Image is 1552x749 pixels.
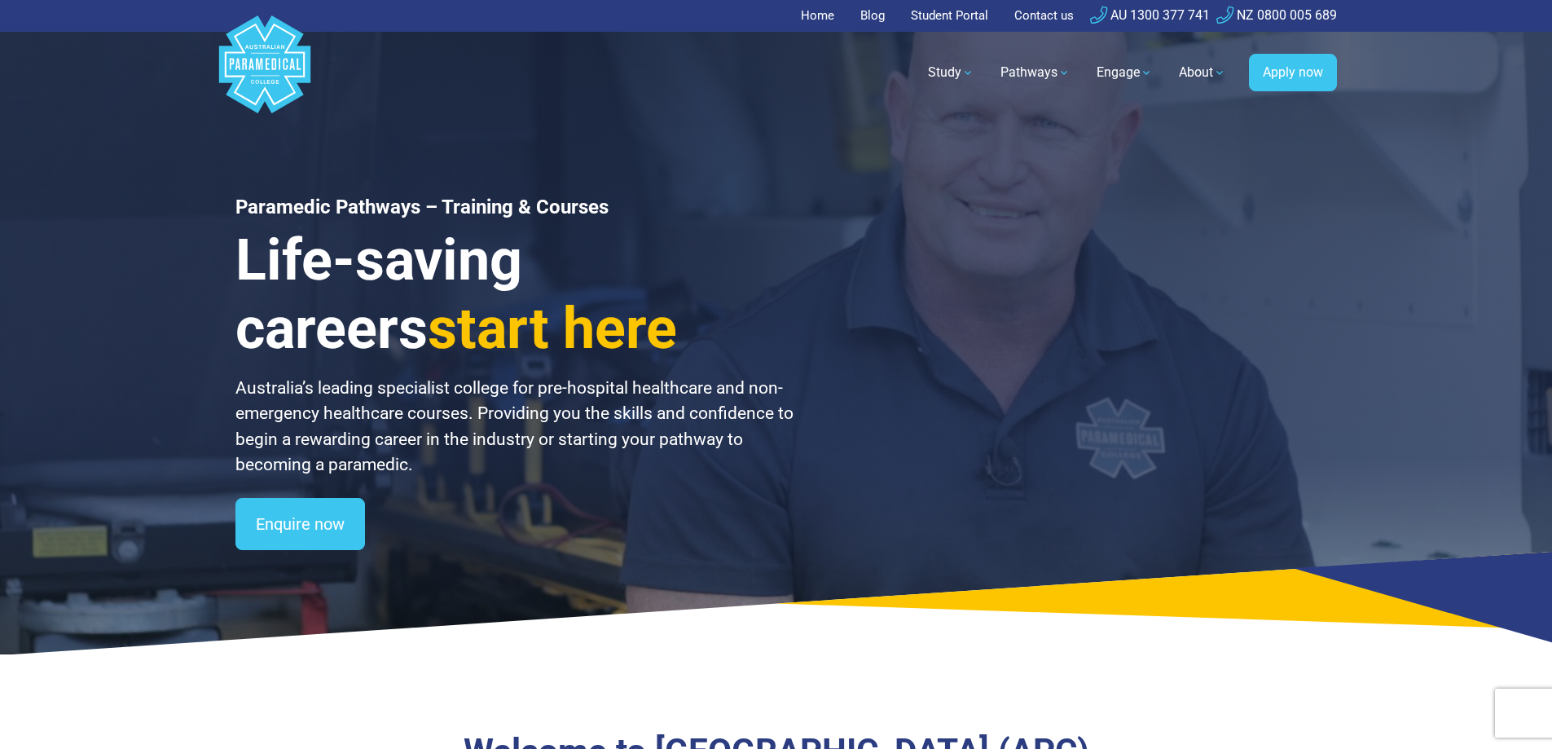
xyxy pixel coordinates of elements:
[428,295,677,362] span: start here
[1087,50,1163,95] a: Engage
[918,50,984,95] a: Study
[1090,7,1210,23] a: AU 1300 377 741
[235,498,365,550] a: Enquire now
[216,32,314,114] a: Australian Paramedical College
[1216,7,1337,23] a: NZ 0800 005 689
[1169,50,1236,95] a: About
[1249,54,1337,91] a: Apply now
[235,196,796,219] h1: Paramedic Pathways – Training & Courses
[991,50,1080,95] a: Pathways
[235,376,796,478] p: Australia’s leading specialist college for pre-hospital healthcare and non-emergency healthcare c...
[235,226,796,363] h3: Life-saving careers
